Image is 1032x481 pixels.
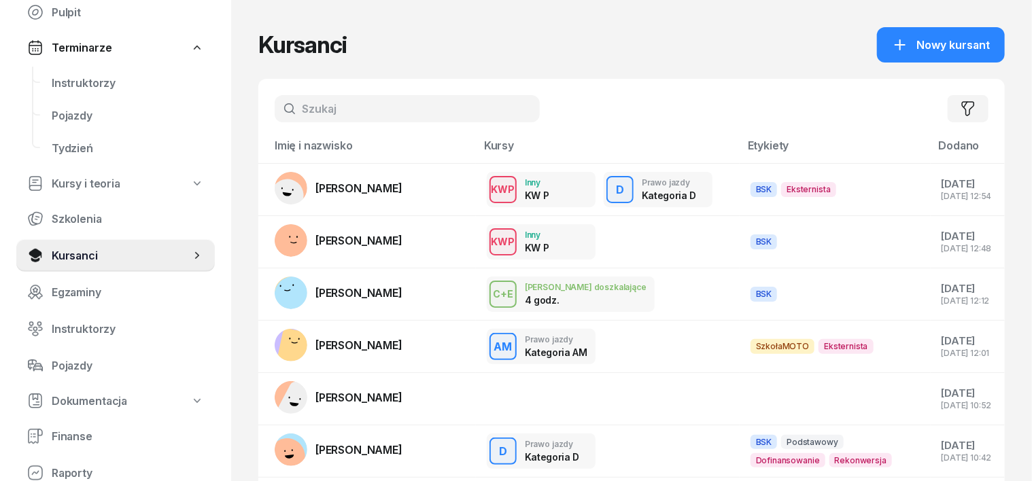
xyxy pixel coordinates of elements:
[486,181,521,198] div: KWP
[52,395,127,408] span: Dokumentacja
[642,190,696,201] div: Kategoria D
[16,313,215,345] a: Instruktorzy
[52,213,204,226] span: Szkolenia
[16,202,215,235] a: Szkolenia
[275,433,402,466] a: [PERSON_NAME]
[52,41,111,54] span: Terminarze
[931,139,1005,164] th: Dodano
[942,296,994,305] div: [DATE] 12:12
[16,349,215,382] a: Pojazdy
[942,192,994,200] div: [DATE] 12:54
[476,139,740,164] th: Kursy
[494,442,513,461] div: D
[489,338,518,356] div: AM
[489,228,517,255] button: KWP
[781,182,836,196] span: Eksternista
[819,339,873,353] span: Eksternista
[52,177,120,190] span: Kursy i teoria
[942,453,994,462] div: [DATE] 10:42
[16,386,215,416] a: Dokumentacja
[258,139,476,164] th: Imię i nazwisko
[315,338,402,352] span: [PERSON_NAME]
[606,176,634,203] button: D
[52,323,204,336] span: Instruktorzy
[740,139,931,164] th: Etykiety
[942,178,994,190] div: [DATE]
[275,277,402,309] a: [PERSON_NAME]
[489,438,517,465] button: D
[315,391,402,404] span: [PERSON_NAME]
[525,335,587,344] div: Prawo jazdy
[275,381,402,414] a: [PERSON_NAME]
[751,287,778,301] span: BSK
[315,443,402,457] span: [PERSON_NAME]
[525,230,549,239] div: Inny
[751,453,825,467] span: Dofinansowanie
[942,244,994,253] div: [DATE] 12:48
[315,286,402,300] span: [PERSON_NAME]
[877,27,1005,63] button: Nowy kursant
[52,359,204,372] span: Pojazdy
[610,181,630,199] div: D
[525,451,579,463] div: Kategoria D
[942,387,994,399] div: [DATE]
[916,39,990,52] span: Nowy kursant
[525,190,549,201] div: KW P
[942,401,994,410] div: [DATE] 10:52
[275,95,540,122] input: Szukaj
[52,467,204,480] span: Raporty
[315,234,402,247] span: [PERSON_NAME]
[16,33,215,63] a: Terminarze
[489,281,517,308] button: C+E
[41,99,215,132] a: Pojazdy
[525,294,596,306] div: 4 godz.
[489,176,517,203] button: KWP
[751,435,778,449] span: BSK
[258,33,347,57] h1: Kursanci
[942,230,994,243] div: [DATE]
[41,132,215,164] a: Tydzień
[525,178,549,187] div: Inny
[942,335,994,347] div: [DATE]
[525,242,549,253] div: KW P
[489,333,517,360] button: AM
[52,430,204,443] span: Finanse
[642,178,696,187] div: Prawo jazdy
[52,109,204,122] span: Pojazdy
[16,420,215,452] a: Finanse
[525,283,647,291] div: [PERSON_NAME] doszkalające
[275,172,402,204] a: [PERSON_NAME]
[525,346,587,358] div: Kategoria AM
[829,453,892,467] span: Rekonwersja
[751,182,778,196] span: BSK
[751,339,814,353] span: SzkołaMOTO
[487,285,519,302] div: C+E
[41,67,215,99] a: Instruktorzy
[315,181,402,195] span: [PERSON_NAME]
[52,249,190,262] span: Kursanci
[275,224,402,257] a: [PERSON_NAME]
[942,283,994,295] div: [DATE]
[525,440,579,448] div: Prawo jazdy
[781,435,843,449] span: Podstawowy
[16,239,215,272] a: Kursanci
[16,276,215,308] a: Egzaminy
[942,440,994,452] div: [DATE]
[486,233,521,250] div: KWP
[942,349,994,357] div: [DATE] 12:01
[52,286,204,299] span: Egzaminy
[52,6,204,19] span: Pulpit
[52,142,204,155] span: Tydzień
[16,168,215,198] a: Kursy i teoria
[52,77,204,90] span: Instruktorzy
[275,329,402,361] a: [PERSON_NAME]
[751,234,778,249] span: BSK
